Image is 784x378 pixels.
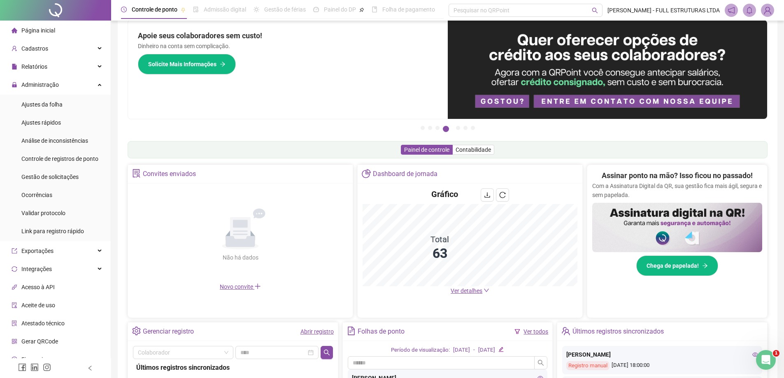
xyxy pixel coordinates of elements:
span: clock-circle [121,7,127,12]
button: 4 [443,126,449,132]
span: Folha de pagamento [382,6,435,13]
span: bell [746,7,753,14]
span: Integrações [21,266,52,272]
div: Gerenciar registro [143,325,194,339]
span: Relatórios [21,63,47,70]
span: home [12,28,17,33]
h4: Gráfico [431,188,458,200]
span: file-text [347,327,356,335]
span: linkedin [30,363,39,371]
div: Últimos registros sincronizados [136,362,330,373]
p: Dinheiro na conta sem complicação. [138,42,438,51]
span: sun [254,7,259,12]
span: lock [12,82,17,88]
button: Chega de papelada! [636,255,718,276]
span: Ajustes rápidos [21,119,61,126]
span: user-add [12,46,17,51]
span: eye [752,352,758,357]
span: search [592,7,598,14]
span: Chega de papelada! [647,261,699,270]
span: search [537,359,544,366]
span: Ver detalhes [451,288,482,294]
span: Controle de ponto [132,6,177,13]
img: banner%2F02c71560-61a6-44d4-94b9-c8ab97240462.png [592,203,762,252]
span: pie-chart [362,169,370,178]
span: Acesso à API [21,284,55,290]
span: [PERSON_NAME] - FULL ESTRUTURAS LTDA [607,6,720,15]
span: Gerar QRCode [21,338,58,345]
span: Administração [21,81,59,88]
span: team [561,327,570,335]
span: solution [12,320,17,326]
span: Gestão de solicitações [21,174,79,180]
div: Folhas de ponto [358,325,405,339]
span: book [372,7,377,12]
span: audit [12,302,17,308]
div: Registro manual [566,361,610,371]
div: Dashboard de jornada [373,167,437,181]
span: reload [499,192,506,198]
span: instagram [43,363,51,371]
span: Análise de inconsistências [21,137,88,144]
button: 6 [463,126,468,130]
button: 1 [421,126,425,130]
span: file [12,64,17,70]
span: down [484,288,489,293]
div: Não há dados [202,253,278,262]
span: Página inicial [21,27,55,34]
span: Exportações [21,248,54,254]
span: Cadastros [21,45,48,52]
span: edit [498,347,504,352]
h2: Apoie seus colaboradores sem custo! [138,30,438,42]
p: Com a Assinatura Digital da QR, sua gestão fica mais ágil, segura e sem papelada. [592,181,762,199]
span: Admissão digital [204,6,246,13]
div: [DATE] [453,346,470,355]
span: Novo convite [220,283,261,290]
div: - [473,346,475,355]
img: 71489 [761,4,774,16]
div: [PERSON_NAME] [566,350,758,359]
span: Atestado técnico [21,320,65,327]
span: 1 [773,350,779,357]
span: Controle de registros de ponto [21,155,98,162]
span: pushpin [359,7,364,12]
div: Últimos registros sincronizados [572,325,664,339]
a: Ver todos [523,328,548,335]
h2: Assinar ponto na mão? Isso ficou no passado! [602,170,753,181]
a: Abrir registro [300,328,334,335]
span: Gestão de férias [264,6,306,13]
span: Painel de controle [404,146,449,153]
span: dollar [12,357,17,362]
span: left [87,365,93,371]
span: Link para registro rápido [21,228,84,234]
span: solution [132,169,141,178]
span: filter [514,329,520,334]
span: setting [132,327,141,335]
div: Convites enviados [143,167,196,181]
span: qrcode [12,339,17,344]
span: sync [12,266,17,272]
button: 3 [435,126,440,130]
span: dashboard [313,7,319,12]
span: notification [728,7,735,14]
button: 5 [456,126,460,130]
span: Ocorrências [21,192,52,198]
span: file-done [193,7,199,12]
span: Solicite Mais Informações [148,60,216,69]
div: [DATE] [478,346,495,355]
a: Ver detalhes down [451,288,489,294]
span: Painel do DP [324,6,356,13]
button: 7 [471,126,475,130]
div: Período de visualização: [391,346,450,355]
button: Solicite Mais Informações [138,54,236,74]
span: Financeiro [21,356,48,363]
span: pushpin [181,7,186,12]
span: arrow-right [702,263,708,269]
span: Contabilidade [456,146,491,153]
span: Aceite de uso [21,302,55,308]
button: 2 [428,126,432,130]
iframe: Intercom live chat [756,350,776,370]
span: export [12,248,17,254]
span: search [323,349,330,356]
span: download [484,192,491,198]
